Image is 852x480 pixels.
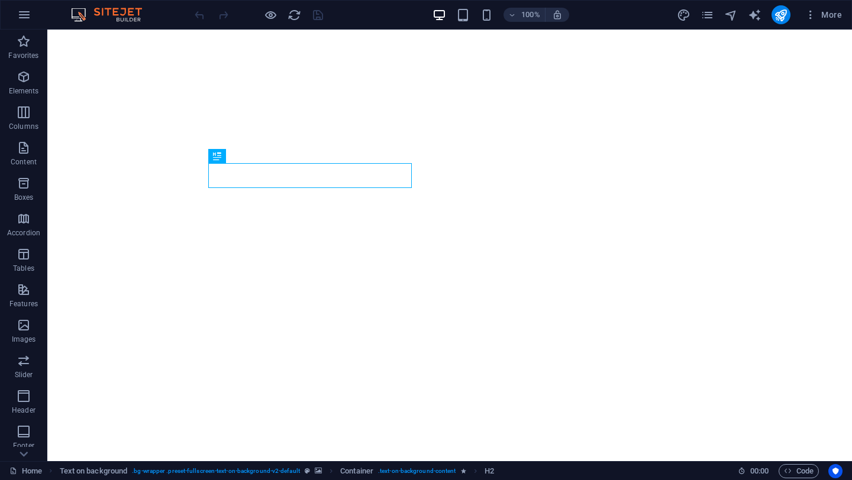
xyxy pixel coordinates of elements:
[748,8,762,22] button: text_generator
[521,8,540,22] h6: 100%
[552,9,563,20] i: On resize automatically adjust zoom level to fit chosen device.
[13,264,34,273] p: Tables
[9,122,38,131] p: Columns
[461,468,466,474] i: Element contains an animation
[779,464,819,478] button: Code
[68,8,157,22] img: Editor Logo
[15,370,33,380] p: Slider
[805,9,842,21] span: More
[784,464,814,478] span: Code
[485,464,494,478] span: Click to select. Double-click to edit
[60,464,494,478] nav: breadcrumb
[701,8,714,22] i: Pages (Ctrl+Alt+S)
[738,464,769,478] h6: Session time
[263,8,277,22] button: Click here to leave preview mode and continue editing
[287,8,301,22] button: reload
[701,8,715,22] button: pages
[132,464,300,478] span: . bg-wrapper .preset-fullscreen-text-on-background-v2-default
[800,5,847,24] button: More
[677,8,690,22] i: Design (Ctrl+Alt+Y)
[9,464,42,478] a: Click to cancel selection. Double-click to open Pages
[748,8,761,22] i: AI Writer
[750,464,769,478] span: 00 00
[677,8,691,22] button: design
[12,335,36,344] p: Images
[772,5,790,24] button: publish
[7,228,40,238] p: Accordion
[378,464,456,478] span: . text-on-background-content
[724,8,738,22] i: Navigator
[724,8,738,22] button: navigator
[759,466,760,475] span: :
[14,193,34,202] p: Boxes
[13,441,34,450] p: Footer
[9,86,39,96] p: Elements
[11,157,37,167] p: Content
[12,406,35,415] p: Header
[288,8,301,22] i: Reload page
[8,51,38,60] p: Favorites
[828,464,843,478] button: Usercentrics
[9,299,38,309] p: Features
[315,468,322,474] i: This element contains a background
[60,464,128,478] span: Click to select. Double-click to edit
[774,8,788,22] i: Publish
[504,8,546,22] button: 100%
[305,468,310,474] i: This element is a customizable preset
[340,464,373,478] span: Click to select. Double-click to edit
